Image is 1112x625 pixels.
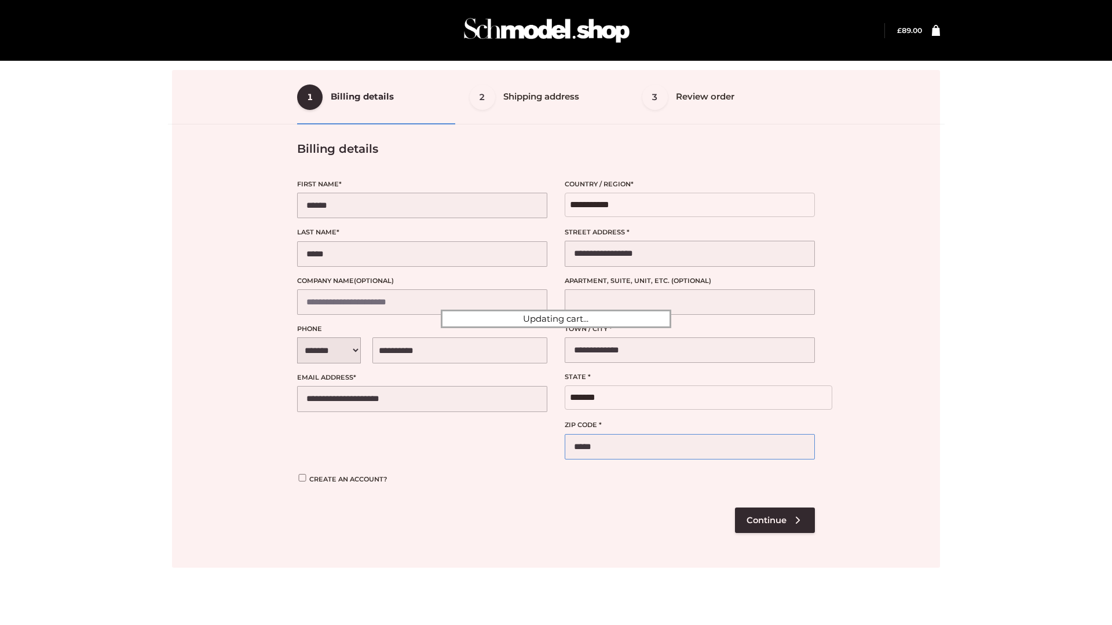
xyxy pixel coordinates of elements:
div: Updating cart... [441,310,671,328]
span: £ [897,26,902,35]
bdi: 89.00 [897,26,922,35]
img: Schmodel Admin 964 [460,8,634,53]
a: £89.00 [897,26,922,35]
